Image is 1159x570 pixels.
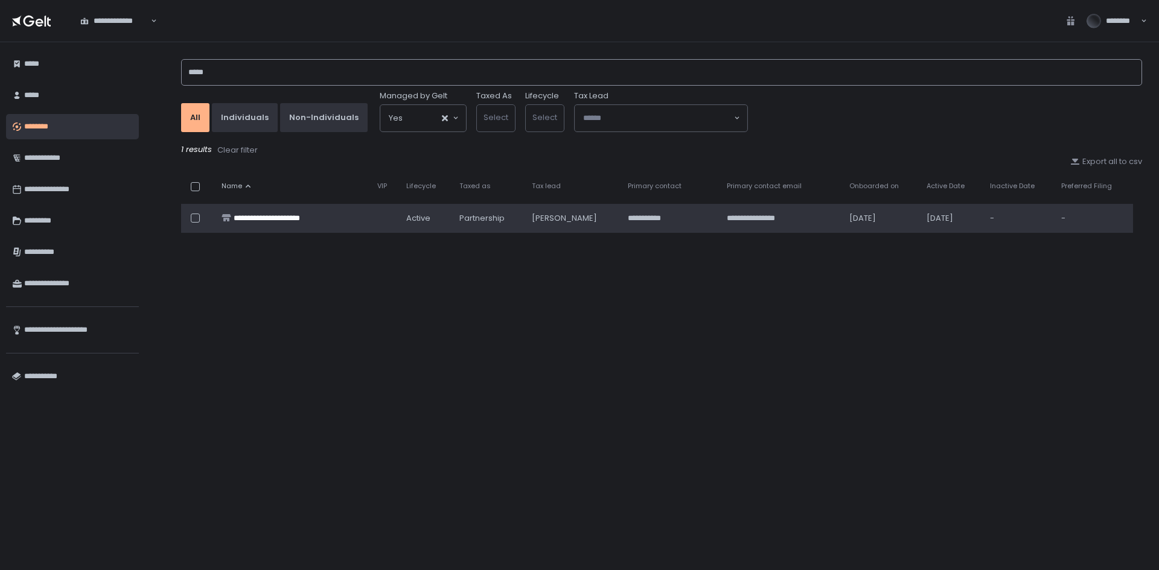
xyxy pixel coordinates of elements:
div: Search for option [575,105,747,131]
span: Managed by Gelt [380,90,447,101]
span: Primary contact email [727,182,802,191]
button: Individuals [212,103,278,132]
div: - [990,213,1047,224]
span: Onboarded on [849,182,899,191]
span: Tax lead [532,182,561,191]
button: Clear Selected [442,115,448,121]
div: - [1061,213,1126,224]
div: [DATE] [849,213,912,224]
div: [DATE] [927,213,975,224]
span: Tax Lead [574,90,608,101]
span: Active Date [927,182,965,191]
span: VIP [377,182,387,191]
button: All [181,103,209,132]
span: Preferred Filing [1061,182,1112,191]
span: Select [532,112,557,123]
input: Search for option [583,112,733,124]
div: 1 results [181,144,1142,156]
span: Yes [389,112,403,124]
button: Export all to csv [1070,156,1142,167]
label: Taxed As [476,90,512,101]
span: Inactive Date [990,182,1035,191]
div: [PERSON_NAME] [532,213,613,224]
span: Lifecycle [406,182,436,191]
span: active [406,213,430,224]
input: Search for option [149,15,150,27]
button: Clear filter [217,144,258,156]
span: Select [484,112,508,123]
div: All [190,112,200,123]
div: Individuals [221,112,269,123]
div: Search for option [380,105,466,131]
div: Search for option [72,8,157,34]
div: Partnership [459,213,517,224]
div: Clear filter [217,145,258,156]
span: Name [222,182,242,191]
label: Lifecycle [525,90,559,101]
button: Non-Individuals [280,103,368,132]
div: Non-Individuals [289,112,359,123]
input: Search for option [403,112,441,124]
span: Primary contact [628,182,682,191]
span: Taxed as [459,182,491,191]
